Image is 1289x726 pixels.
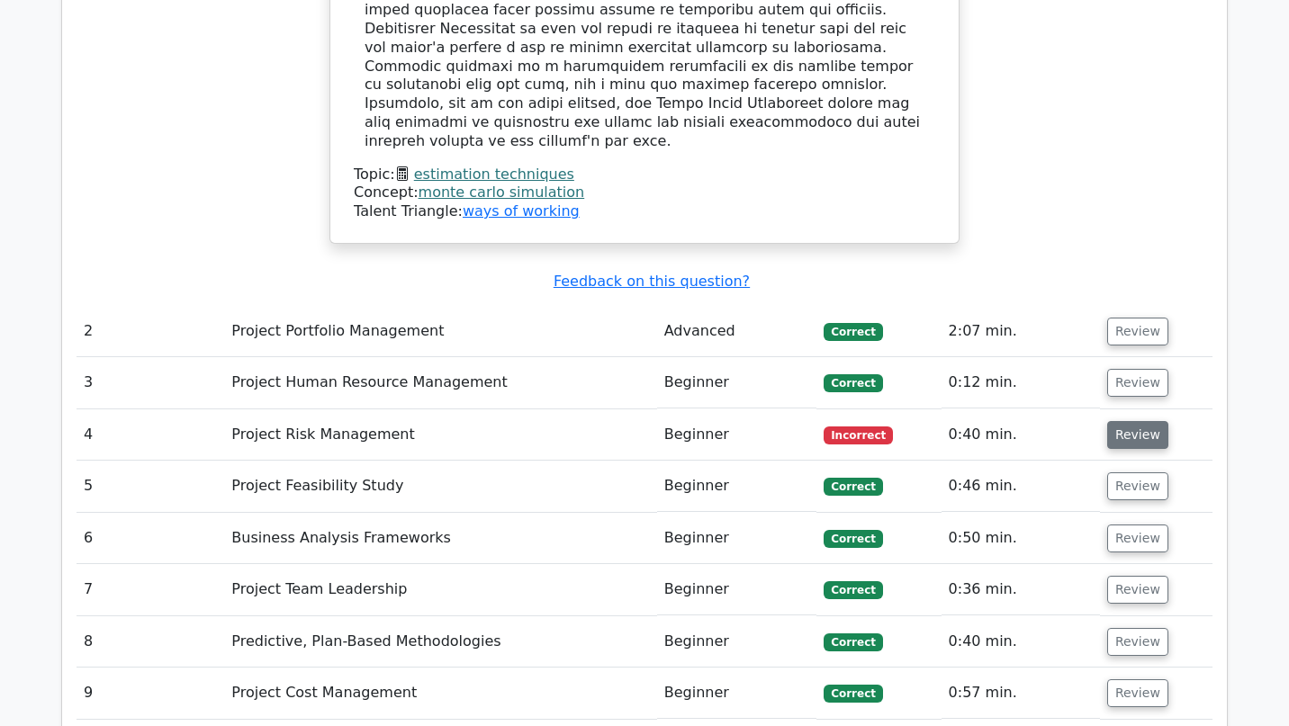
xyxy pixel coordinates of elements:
[77,357,224,408] td: 3
[657,306,817,357] td: Advanced
[354,184,935,202] div: Concept:
[824,685,882,703] span: Correct
[824,478,882,496] span: Correct
[354,166,935,184] div: Topic:
[824,633,882,651] span: Correct
[354,166,935,221] div: Talent Triangle:
[942,616,1100,668] td: 0:40 min.
[824,530,882,548] span: Correct
[224,668,656,719] td: Project Cost Management
[414,166,574,183] a: estimation techniques
[463,202,580,220] a: ways of working
[224,306,656,357] td: Project Portfolio Management
[824,426,893,444] span: Incorrect
[1107,472,1168,500] button: Review
[942,513,1100,564] td: 0:50 min.
[224,461,656,512] td: Project Feasibility Study
[77,668,224,719] td: 9
[224,409,656,461] td: Project Risk Management
[1107,369,1168,397] button: Review
[77,461,224,512] td: 5
[824,323,882,341] span: Correct
[1107,421,1168,449] button: Review
[1107,679,1168,707] button: Review
[942,564,1100,615] td: 0:36 min.
[657,668,817,719] td: Beginner
[224,564,656,615] td: Project Team Leadership
[942,306,1100,357] td: 2:07 min.
[1107,576,1168,604] button: Review
[77,306,224,357] td: 2
[1107,524,1168,552] button: Review
[942,461,1100,512] td: 0:46 min.
[419,184,585,201] a: monte carlo simulation
[657,461,817,512] td: Beginner
[77,616,224,668] td: 8
[1107,628,1168,656] button: Review
[224,357,656,408] td: Project Human Resource Management
[77,409,224,461] td: 4
[657,564,817,615] td: Beginner
[77,513,224,564] td: 6
[824,581,882,599] span: Correct
[657,513,817,564] td: Beginner
[824,374,882,392] span: Correct
[942,668,1100,719] td: 0:57 min.
[1107,318,1168,345] button: Review
[942,357,1100,408] td: 0:12 min.
[77,564,224,615] td: 7
[657,409,817,461] td: Beginner
[657,357,817,408] td: Beginner
[942,409,1100,461] td: 0:40 min.
[657,616,817,668] td: Beginner
[224,616,656,668] td: Predictive, Plan-Based Methodologies
[554,273,750,290] a: Feedback on this question?
[224,513,656,564] td: Business Analysis Frameworks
